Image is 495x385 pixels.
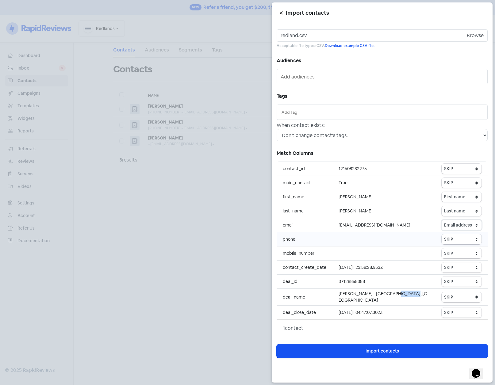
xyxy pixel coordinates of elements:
[277,176,332,190] td: main_contact
[286,8,488,17] h5: Import contacts
[277,246,332,261] td: mobile_number
[277,162,332,176] td: contact_id
[277,190,332,204] td: first_name
[332,190,436,204] td: [PERSON_NAME]
[332,176,436,190] td: True
[277,289,332,306] td: deal_name
[277,306,332,320] td: deal_close_date
[277,261,332,275] td: contact_create_date
[332,218,436,232] td: [EMAIL_ADDRESS][DOMAIN_NAME]
[277,275,332,289] td: deal_id
[332,204,436,218] td: [PERSON_NAME]
[277,43,488,49] small: Acceptable file types: CSV.
[332,289,436,306] td: [PERSON_NAME] - [GEOGRAPHIC_DATA], [GEOGRAPHIC_DATA]
[277,218,332,232] td: email
[332,162,436,176] td: 121508232275
[366,348,399,354] span: Import contacts
[332,261,436,275] td: [DATE]T23:58:28.953Z
[277,56,488,65] h5: Audiences
[277,149,488,158] h5: Match Columns
[325,43,374,48] a: Download example CSV file.
[283,325,285,331] strong: 1
[277,344,488,358] button: Import contacts
[277,232,332,246] td: phone
[332,275,436,289] td: 37128855388
[277,204,332,218] td: last_name
[282,109,483,116] input: Add Tag
[277,122,488,129] div: When contact exists:
[283,325,482,332] div: contact
[281,72,485,82] input: Add audiences
[469,360,489,379] iframe: chat widget
[277,92,488,101] h5: Tags
[332,306,436,320] td: [DATE]T04:47:07.302Z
